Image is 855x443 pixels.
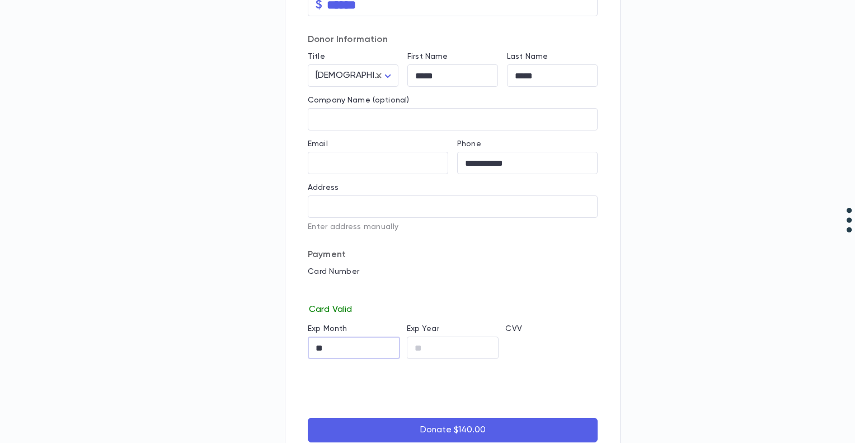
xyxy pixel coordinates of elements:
label: First Name [407,52,448,61]
button: Donate $140.00 [308,418,598,442]
label: Exp Month [308,324,347,333]
p: Payment [308,249,598,260]
label: Company Name (optional) [308,96,409,105]
div: [DEMOGRAPHIC_DATA] [308,65,398,87]
p: Donor Information [308,34,598,45]
label: Title [308,52,325,61]
p: Card Number [308,267,598,276]
label: Last Name [507,52,548,61]
iframe: cvv [505,337,598,359]
iframe: card [308,279,598,302]
label: Exp Year [407,324,439,333]
span: [DEMOGRAPHIC_DATA] [316,71,411,80]
label: Phone [457,139,481,148]
label: Email [308,139,328,148]
label: Address [308,183,339,192]
p: Card Valid [308,302,598,315]
p: CVV [505,324,598,333]
p: Enter address manually [308,222,598,231]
